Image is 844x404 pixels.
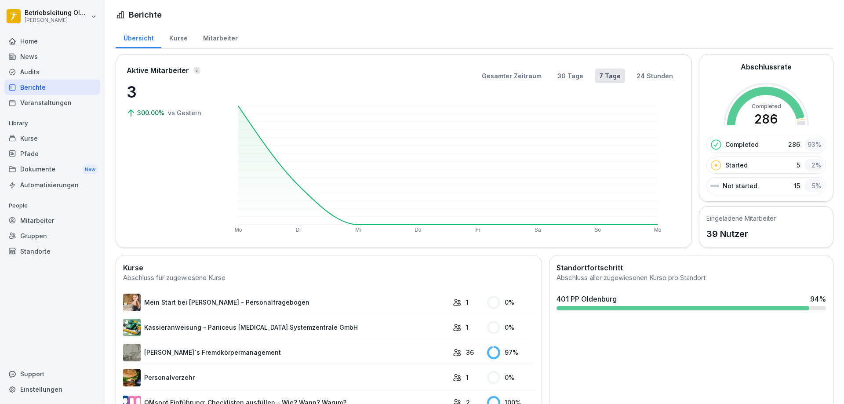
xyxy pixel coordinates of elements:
div: 0 % [487,296,535,309]
p: People [4,199,100,213]
p: 1 [466,373,469,382]
h2: Abschlussrate [741,62,792,72]
div: Abschluss für zugewiesene Kurse [123,273,535,283]
button: 7 Tage [595,69,625,83]
div: 5 % [804,179,824,192]
a: Standorte [4,244,100,259]
a: News [4,49,100,64]
a: Übersicht [116,26,161,48]
div: New [83,164,98,175]
a: Mitarbeiter [4,213,100,228]
p: 36 [466,348,474,357]
p: Aktive Mitarbeiter [127,65,189,76]
a: Audits [4,64,100,80]
p: Not started [723,181,757,190]
a: Pfade [4,146,100,161]
button: 30 Tage [553,69,588,83]
img: fvkk888r47r6bwfldzgy1v13.png [123,319,141,336]
p: 39 Nutzer [706,227,776,240]
div: 2 % [804,159,824,171]
p: 1 [466,298,469,307]
text: Di [296,227,301,233]
p: 1 [466,323,469,332]
a: Personalverzehr [123,369,448,386]
img: zd24spwykzjjw3u1wcd2ptki.png [123,369,141,386]
p: 15 [794,181,800,190]
button: Gesamter Zeitraum [477,69,546,83]
a: Gruppen [4,228,100,244]
text: Mo [654,227,662,233]
button: 24 Stunden [632,69,677,83]
h2: Standortfortschritt [557,262,826,273]
div: 401 PP Oldenburg [557,294,617,304]
div: 97 % [487,346,535,359]
a: Kurse [161,26,195,48]
div: Support [4,366,100,382]
div: 0 % [487,321,535,334]
text: Sa [535,227,541,233]
a: Kurse [4,131,100,146]
a: DokumenteNew [4,161,100,178]
text: Mi [355,227,361,233]
p: [PERSON_NAME] [25,17,89,23]
text: Do [415,227,422,233]
div: Dokumente [4,161,100,178]
h5: Eingeladene Mitarbeiter [706,214,776,223]
p: 5 [797,160,800,170]
h2: Kurse [123,262,535,273]
p: Completed [725,140,759,149]
a: [PERSON_NAME]`s Fremdkörpermanagement [123,344,448,361]
text: So [594,227,601,233]
a: 401 PP Oldenburg94% [553,290,829,314]
h1: Berichte [129,9,162,21]
a: Kassieranweisung - Paniceus [MEDICAL_DATA] Systemzentrale GmbH [123,319,448,336]
div: Abschluss aller zugewiesenen Kurse pro Standort [557,273,826,283]
p: vs Gestern [168,108,201,117]
p: 3 [127,80,215,104]
div: 0 % [487,371,535,384]
p: Library [4,116,100,131]
p: 286 [788,140,800,149]
text: Fr [475,227,480,233]
a: Home [4,33,100,49]
text: Mo [235,227,242,233]
a: Automatisierungen [4,177,100,193]
a: Veranstaltungen [4,95,100,110]
img: aaay8cu0h1hwaqqp9269xjan.png [123,294,141,311]
div: 93 % [804,138,824,151]
p: Betriebsleitung Oldenburg [25,9,89,17]
a: Einstellungen [4,382,100,397]
a: Berichte [4,80,100,95]
div: 94 % [810,294,826,304]
p: 300.00% [137,108,166,117]
img: ltafy9a5l7o16y10mkzj65ij.png [123,344,141,361]
a: Mein Start bei [PERSON_NAME] - Personalfragebogen [123,294,448,311]
p: Started [725,160,748,170]
a: Mitarbeiter [195,26,245,48]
